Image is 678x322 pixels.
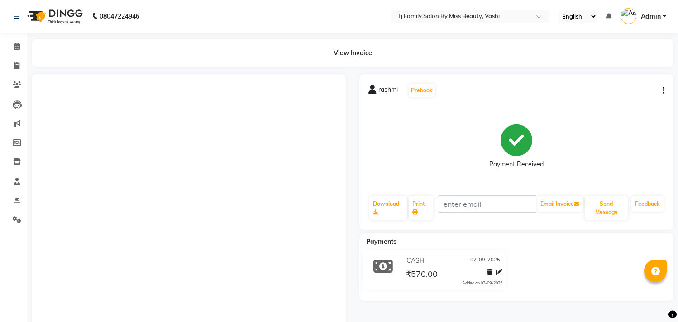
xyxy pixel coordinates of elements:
[470,256,500,265] span: 02-09-2025
[462,280,502,286] div: Added on 03-09-2025
[32,39,673,67] div: View Invoice
[640,286,669,313] iframe: chat widget
[409,196,433,220] a: Print
[406,269,438,281] span: ₹570.00
[406,256,425,265] span: CASH
[641,12,661,21] span: Admin
[378,85,398,98] span: rashmi
[100,4,139,29] b: 08047224946
[489,160,544,169] div: Payment Received
[621,8,636,24] img: Admin
[537,196,583,212] button: Email Invoice
[585,196,628,220] button: Send Message
[369,196,407,220] a: Download
[23,4,85,29] img: logo
[409,84,435,97] button: Prebook
[366,237,396,246] span: Payments
[631,196,664,212] a: Feedback
[438,195,537,213] input: enter email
